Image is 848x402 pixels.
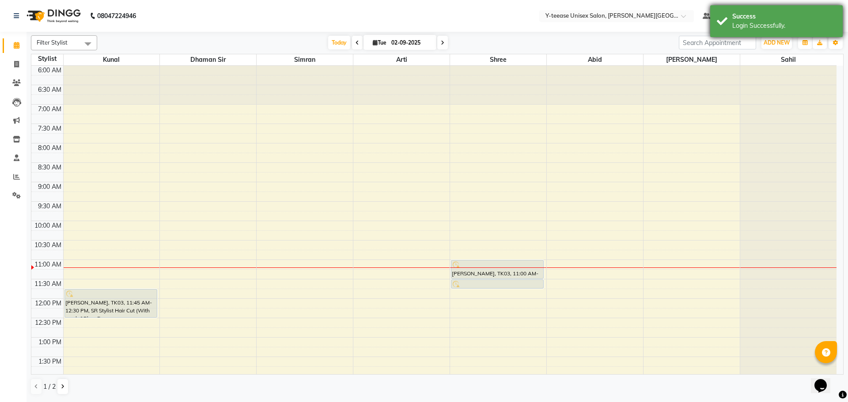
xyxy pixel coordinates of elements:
div: 12:30 PM [33,318,63,327]
div: 11:30 AM [33,279,63,289]
div: Success [732,12,836,21]
span: Dhaman Sir [160,54,256,65]
div: 6:30 AM [36,85,63,94]
span: Today [328,36,350,49]
span: Abid [547,54,643,65]
input: 2025-09-02 [389,36,433,49]
span: Arti [353,54,450,65]
span: Shree [450,54,546,65]
div: 11:00 AM [33,260,63,269]
div: 1:30 PM [37,357,63,366]
span: [PERSON_NAME] [644,54,740,65]
img: logo [23,4,83,28]
div: Stylist [31,54,63,64]
span: Sahil [740,54,837,65]
div: 7:30 AM [36,124,63,133]
div: [PERSON_NAME], TK03, 11:00 AM-11:30 AM, Classic Clean-up [451,260,543,278]
span: Tue [371,39,389,46]
div: Login Successfully. [732,21,836,30]
div: 7:00 AM [36,105,63,114]
span: ADD NEW [764,39,790,46]
button: ADD NEW [761,37,792,49]
div: 9:00 AM [36,182,63,192]
div: [PERSON_NAME], TK03, 11:45 AM-12:30 PM, SR Stylist Hair Cut (With wash &Blow Dry [DEMOGRAPHIC_DAT... [65,289,157,317]
div: [PERSON_NAME], TK03, 11:30 AM-11:45 AM, Rica Roll On Wax Full Back [451,280,543,288]
span: Simran [257,54,353,65]
div: 12:00 PM [33,299,63,308]
div: 8:30 AM [36,163,63,172]
iframe: chat widget [811,367,839,393]
span: Kunal [64,54,160,65]
div: 1:00 PM [37,338,63,347]
div: 10:30 AM [33,240,63,250]
div: 6:00 AM [36,66,63,75]
span: Filter Stylist [37,39,68,46]
div: 9:30 AM [36,202,63,211]
div: 10:00 AM [33,221,63,230]
div: 8:00 AM [36,143,63,153]
span: 1 / 2 [43,382,56,391]
b: 08047224946 [97,4,136,28]
input: Search Appointment [679,36,756,49]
